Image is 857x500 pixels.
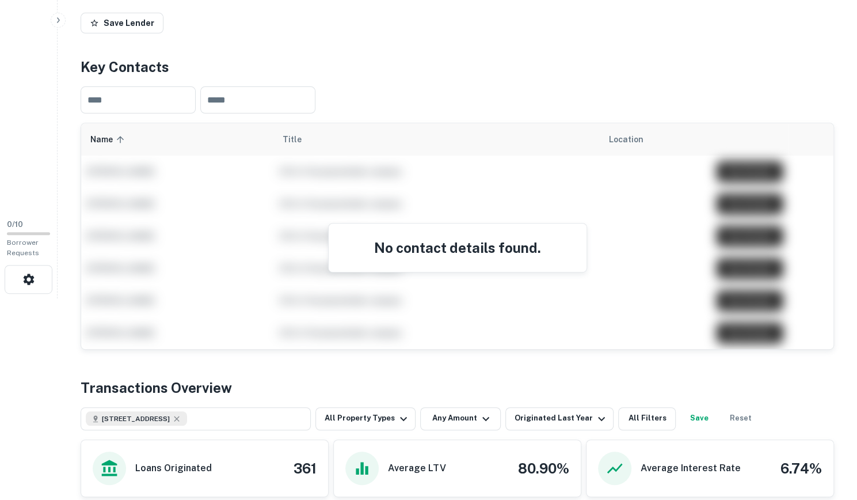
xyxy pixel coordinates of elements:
[342,237,573,258] h4: No contact details found.
[7,238,39,257] span: Borrower Requests
[518,458,569,479] h4: 80.90%
[81,56,834,77] h4: Key Contacts
[388,461,446,475] h6: Average LTV
[780,458,822,479] h4: 6.74%
[81,377,232,398] h4: Transactions Overview
[618,407,676,430] button: All Filters
[799,408,857,463] iframe: Chat Widget
[680,407,717,430] button: Save your search to get updates of matches that match your search criteria.
[81,123,833,349] div: scrollable content
[641,461,741,475] h6: Average Interest Rate
[505,407,614,430] button: Originated Last Year
[135,461,212,475] h6: Loans Originated
[722,407,759,430] button: Reset
[81,407,311,430] button: [STREET_ADDRESS]
[315,407,416,430] button: All Property Types
[515,412,608,426] div: Originated Last Year
[294,458,317,479] h4: 361
[81,13,163,33] button: Save Lender
[420,407,501,430] button: Any Amount
[7,220,23,229] span: 0 / 10
[102,414,170,424] span: [STREET_ADDRESS]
